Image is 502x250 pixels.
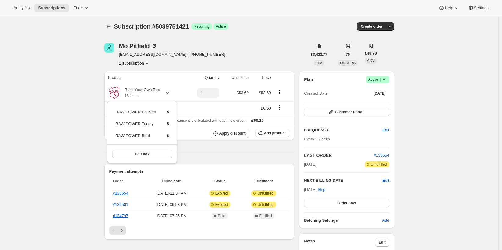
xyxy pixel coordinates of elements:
[258,202,274,207] span: Unfulfilled
[374,152,389,158] button: #136554
[338,201,356,206] span: Order now
[125,94,139,98] small: 16 items
[380,77,381,82] span: |
[108,87,120,99] img: product img
[340,61,356,65] span: ORDERS
[304,152,374,158] h2: LAST ORDER
[113,191,128,195] a: #136554
[264,131,286,136] span: Add product
[258,191,274,196] span: Unfulfilled
[211,129,249,138] button: Apply discount
[378,216,393,225] button: Add
[38,5,65,10] span: Subscriptions
[167,110,169,114] span: 5
[255,129,289,137] button: Add product
[113,202,128,207] a: #136501
[119,43,157,49] div: Mo Pitfield
[109,226,290,235] nav: Pagination
[145,190,198,196] span: [DATE] · 11:34 AM
[346,52,350,57] span: 70
[10,4,33,12] button: Analytics
[251,71,273,84] th: Price
[114,23,189,30] span: Subscription #5039751421
[275,104,284,111] button: Shipping actions
[221,71,251,84] th: Unit Price
[304,161,316,167] span: [DATE]
[215,191,228,196] span: Expired
[304,187,325,192] span: [DATE] ·
[145,202,198,208] span: [DATE] · 06:58 PM
[259,90,271,95] span: £53.60
[342,50,353,59] button: 70
[117,226,126,235] button: Next
[311,52,327,57] span: £3,422.77
[34,4,69,12] button: Subscriptions
[304,127,382,133] h2: FREQUENCY
[104,71,185,84] th: Product
[104,43,114,53] span: Mo Pitfield
[382,178,389,184] button: Edit
[275,89,284,96] button: Product actions
[251,118,264,123] span: £60.10
[194,24,210,29] span: Recurring
[368,76,387,83] span: Active
[370,89,389,98] button: [DATE]
[261,106,271,111] span: £6.50
[365,50,377,56] span: £48.90
[120,87,160,99] div: Build Your Own Box
[112,150,172,158] button: Edit box
[318,187,325,193] span: Skip
[115,121,156,132] td: RAW POWER Turkey
[375,238,389,247] button: Edit
[335,110,363,114] span: Customer Portal
[109,168,290,174] h2: Payment attempts
[474,5,489,10] span: Settings
[115,132,156,144] td: RAW POWER Beef
[379,240,386,245] span: Edit
[119,51,225,58] span: [EMAIL_ADDRESS][DOMAIN_NAME] · [PHONE_NUMBER]
[464,4,492,12] button: Settings
[367,58,374,63] span: AOV
[109,174,144,188] th: Order
[104,22,113,31] button: Subscriptions
[304,76,313,83] h2: Plan
[304,217,382,224] h6: Batching Settings
[74,5,83,10] span: Tools
[371,162,387,167] span: Unfulfilled
[185,71,221,84] th: Quantity
[216,24,226,29] span: Active
[304,199,389,207] button: Order now
[304,137,330,141] span: Every 5 weeks
[304,178,382,184] h2: NEXT BILLING DATE
[307,50,331,59] button: £3,422.77
[304,238,375,247] h3: Notes
[167,133,169,138] span: 6
[316,61,322,65] span: LTV
[104,101,185,115] th: Shipping
[237,90,249,95] span: £53.60
[382,217,389,224] span: Add
[219,131,246,136] span: Apply discount
[304,90,327,97] span: Created Date
[314,185,329,195] button: Skip
[304,108,389,116] button: Customer Portal
[379,125,393,135] button: Edit
[201,178,238,184] span: Status
[382,127,389,133] span: Edit
[13,5,30,10] span: Analytics
[259,213,272,218] span: Fulfilled
[215,202,228,207] span: Expired
[115,109,156,120] td: RAW POWER Chicken
[242,178,286,184] span: Fulfillment
[70,4,93,12] button: Tools
[374,153,389,157] a: #136554
[135,152,149,157] span: Edit box
[361,24,382,29] span: Create order
[357,22,386,31] button: Create order
[374,91,386,96] span: [DATE]
[145,178,198,184] span: Billing date
[167,121,169,126] span: 5
[145,213,198,219] span: [DATE] · 07:25 PM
